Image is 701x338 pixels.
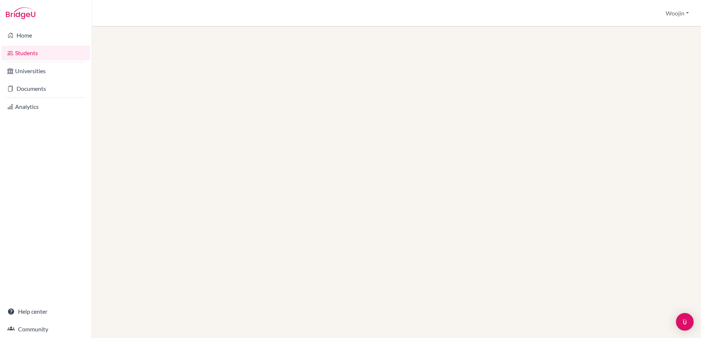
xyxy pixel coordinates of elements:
[1,81,90,96] a: Documents
[1,46,90,60] a: Students
[1,304,90,319] a: Help center
[1,28,90,43] a: Home
[6,7,35,19] img: Bridge-U
[1,64,90,78] a: Universities
[676,313,694,331] div: Open Intercom Messenger
[662,6,692,20] button: Woojin
[1,322,90,337] a: Community
[1,99,90,114] a: Analytics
